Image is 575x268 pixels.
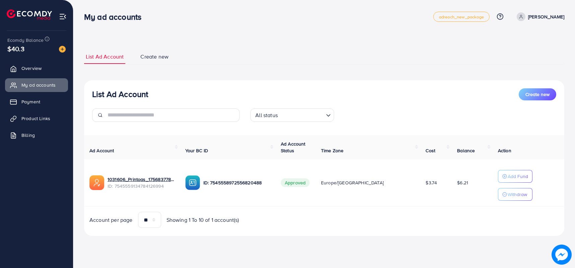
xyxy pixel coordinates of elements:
[5,112,68,125] a: Product Links
[21,115,50,122] span: Product Links
[5,78,68,92] a: My ad accounts
[7,9,52,20] img: logo
[89,147,114,154] span: Ad Account
[21,82,56,88] span: My ad accounts
[439,15,484,19] span: adreach_new_package
[426,147,435,154] span: Cost
[457,147,475,154] span: Balance
[321,147,343,154] span: Time Zone
[498,188,532,201] button: Withdraw
[433,12,490,22] a: adreach_new_package
[86,53,124,61] span: List Ad Account
[21,98,40,105] span: Payment
[321,179,384,186] span: Europe/[GEOGRAPHIC_DATA]
[108,176,175,183] a: 1031606_Printoas_1756837783947
[426,179,437,186] span: $3.74
[5,62,68,75] a: Overview
[508,172,528,180] p: Add Fund
[528,13,564,21] p: [PERSON_NAME]
[21,132,35,139] span: Billing
[108,176,175,190] div: <span class='underline'>1031606_Printoas_1756837783947</span></br>7545559134784126994
[525,91,550,98] span: Create new
[140,53,169,61] span: Create new
[457,179,468,186] span: $6.21
[185,147,208,154] span: Your BC ID
[5,95,68,108] a: Payment
[552,245,572,265] img: image
[7,37,44,43] span: Ecomdy Balance
[498,147,511,154] span: Action
[5,128,68,142] a: Billing
[89,216,133,224] span: Account per page
[21,65,42,72] span: Overview
[280,109,323,120] input: Search for option
[59,46,66,53] img: image
[254,110,279,120] span: All status
[167,216,239,224] span: Showing 1 To 10 of 1 account(s)
[7,44,24,54] span: $40.3
[84,12,147,22] h3: My ad accounts
[519,88,556,100] button: Create new
[498,170,532,183] button: Add Fund
[281,178,310,187] span: Approved
[203,179,270,187] p: ID: 7545558972556820488
[514,12,564,21] a: [PERSON_NAME]
[92,89,148,99] h3: List Ad Account
[108,183,175,189] span: ID: 7545559134784126994
[508,190,527,198] p: Withdraw
[250,108,334,122] div: Search for option
[89,175,104,190] img: ic-ads-acc.e4c84228.svg
[281,141,306,154] span: Ad Account Status
[59,13,67,20] img: menu
[185,175,200,190] img: ic-ba-acc.ded83a64.svg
